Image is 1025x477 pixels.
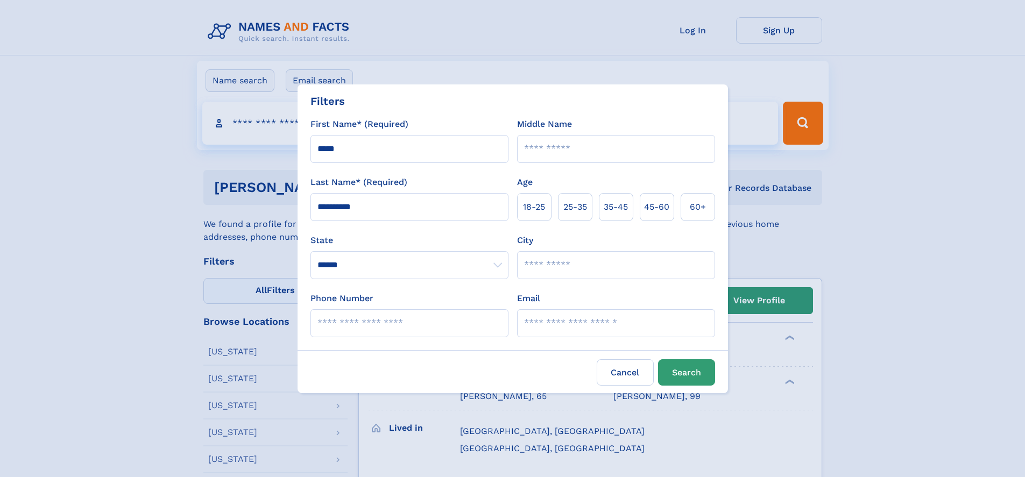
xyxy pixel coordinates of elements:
[517,176,533,189] label: Age
[563,201,587,213] span: 25‑35
[658,359,715,386] button: Search
[523,201,545,213] span: 18‑25
[310,118,408,131] label: First Name* (Required)
[310,176,407,189] label: Last Name* (Required)
[690,201,706,213] span: 60+
[517,118,572,131] label: Middle Name
[517,234,533,247] label: City
[604,201,628,213] span: 35‑45
[517,292,540,305] label: Email
[310,292,373,305] label: Phone Number
[310,93,345,109] div: Filters
[644,201,669,213] span: 45‑60
[310,234,508,247] label: State
[597,359,654,386] label: Cancel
